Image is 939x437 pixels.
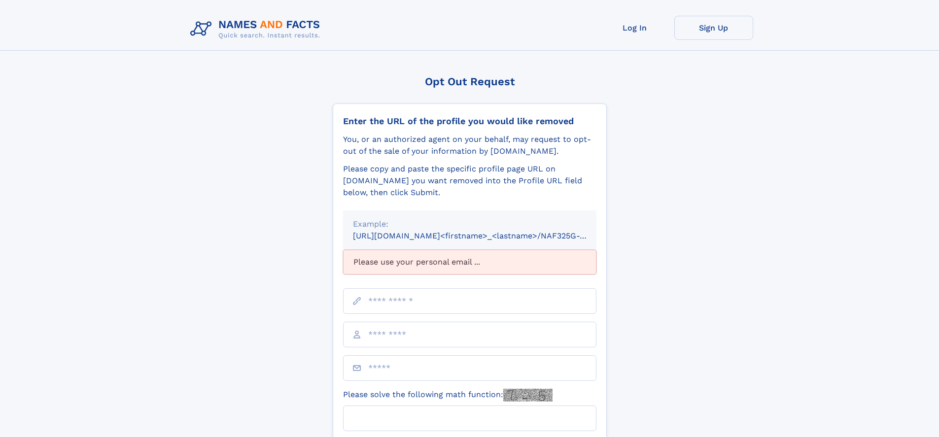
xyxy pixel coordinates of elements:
div: Example: [353,218,587,230]
div: You, or an authorized agent on your behalf, may request to opt-out of the sale of your informatio... [343,134,596,157]
div: Opt Out Request [333,75,607,88]
a: Log In [595,16,674,40]
small: [URL][DOMAIN_NAME]<firstname>_<lastname>/NAF325G-xxxxxxxx [353,231,615,240]
div: Enter the URL of the profile you would like removed [343,116,596,127]
div: Please copy and paste the specific profile page URL on [DOMAIN_NAME] you want removed into the Pr... [343,163,596,199]
a: Sign Up [674,16,753,40]
label: Please solve the following math function: [343,389,553,402]
img: Logo Names and Facts [186,16,328,42]
div: Please use your personal email ... [343,250,596,274]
